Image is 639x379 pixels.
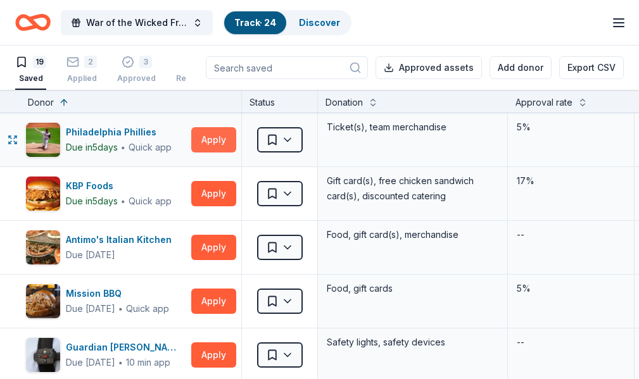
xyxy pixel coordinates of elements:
[25,122,186,158] button: Image for Philadelphia PhilliesPhiladelphia PhilliesDue in5days∙Quick app
[191,235,236,260] button: Apply
[26,284,60,318] img: Image for Mission BBQ
[26,338,60,372] img: Image for Guardian Angel Device
[516,333,526,351] div: --
[139,56,152,68] div: 3
[66,232,177,247] div: Antimo's Italian Kitchen
[490,56,552,79] button: Add donor
[120,142,126,152] span: ∙
[66,51,97,90] button: 2Applied
[118,357,123,368] span: ∙
[26,123,60,157] img: Image for Philadelphia Phillies
[129,195,172,208] div: Quick app
[117,51,156,90] button: 3Approved
[176,51,212,90] button: Received
[66,73,97,84] div: Applied
[66,247,115,263] div: Due [DATE]
[15,73,46,84] div: Saved
[326,226,500,244] div: Food, gift card(s), merchandise
[191,289,236,314] button: Apply
[326,118,500,136] div: Ticket(s), team merchandise
[26,177,60,211] img: Image for KBP Foods
[86,15,187,30] span: War of the Wicked Friendly 10uC
[84,56,97,68] div: 2
[516,280,626,297] div: 5%
[66,140,118,155] div: Due in 5 days
[176,73,212,84] div: Received
[326,172,500,205] div: Gift card(s), free chicken sandwich card(s), discounted catering
[206,56,368,79] input: Search saved
[191,127,236,152] button: Apply
[516,226,526,244] div: --
[66,286,169,301] div: Mission BBQ
[25,176,186,211] button: Image for KBP FoodsKBP FoodsDue in5days∙Quick app
[66,355,115,370] div: Due [DATE]
[516,118,626,136] div: 5%
[66,178,172,194] div: KBP Foods
[33,56,46,68] div: 19
[126,356,170,369] div: 10 min app
[61,10,213,35] button: War of the Wicked Friendly 10uC
[120,196,126,206] span: ∙
[129,141,172,154] div: Quick app
[15,8,51,37] a: Home
[25,337,186,373] button: Image for Guardian Angel DeviceGuardian [PERSON_NAME]Due [DATE]∙10 min app
[376,56,482,79] button: Approved assets
[25,283,186,319] button: Image for Mission BBQMission BBQDue [DATE]∙Quick app
[191,181,236,206] button: Apply
[117,73,156,84] div: Approved
[299,17,340,28] a: Discover
[66,301,115,316] div: Due [DATE]
[66,125,172,140] div: Philadelphia Phillies
[223,10,351,35] button: Track· 24Discover
[559,56,624,79] button: Export CSV
[28,95,54,110] div: Donor
[516,172,626,190] div: 17%
[242,90,318,113] div: Status
[191,342,236,368] button: Apply
[25,230,186,265] button: Image for Antimo's Italian KitchenAntimo's Italian KitchenDue [DATE]
[118,303,123,314] span: ∙
[326,95,363,110] div: Donation
[326,333,500,351] div: Safety lights, safety devices
[516,95,573,110] div: Approval rate
[326,280,500,297] div: Food, gift cards
[66,340,186,355] div: Guardian [PERSON_NAME]
[26,230,60,264] img: Image for Antimo's Italian Kitchen
[234,17,276,28] a: Track· 24
[66,194,118,209] div: Due in 5 days
[126,302,169,315] div: Quick app
[15,51,46,90] button: 19Saved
